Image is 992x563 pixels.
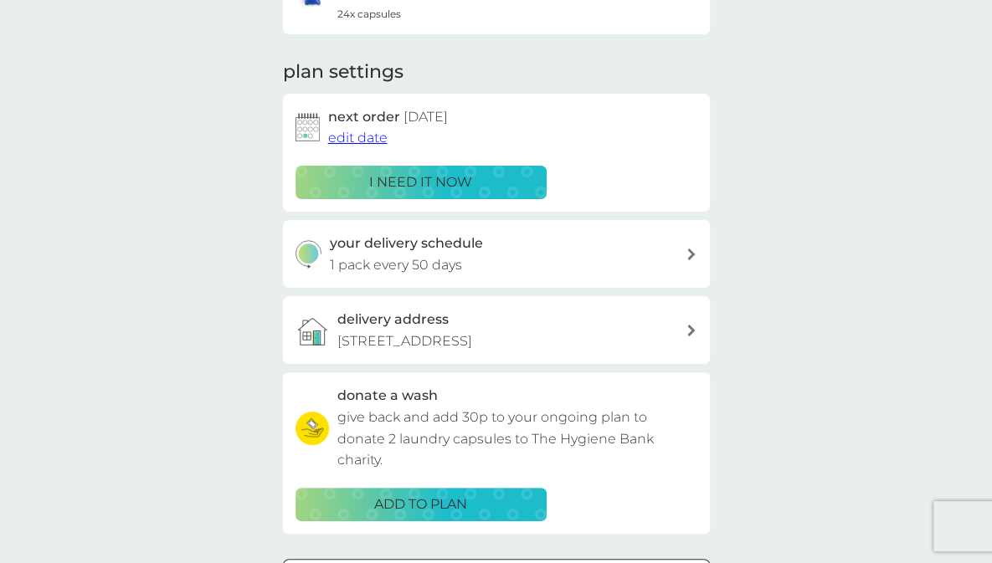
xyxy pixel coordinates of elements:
p: give back and add 30p to your ongoing plan to donate 2 laundry capsules to The Hygiene Bank charity. [337,407,697,471]
span: 24x capsules [337,6,401,22]
button: edit date [328,127,388,149]
h3: your delivery schedule [330,233,483,254]
p: i need it now [369,171,472,193]
span: [DATE] [403,109,448,125]
h2: next order [328,106,448,128]
span: edit date [328,130,388,146]
a: delivery address[STREET_ADDRESS] [283,296,710,364]
h3: delivery address [337,309,449,330]
h3: donate a wash [337,385,438,407]
button: your delivery schedule1 pack every 50 days [283,220,710,288]
button: ADD TO PLAN [296,488,547,521]
p: [STREET_ADDRESS] [337,330,472,352]
p: 1 pack every 50 days [330,254,462,276]
button: i need it now [296,166,547,199]
h2: plan settings [283,59,403,85]
p: ADD TO PLAN [374,494,467,515]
